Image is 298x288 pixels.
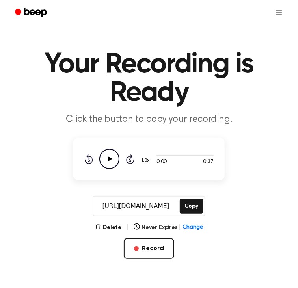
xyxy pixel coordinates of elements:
[179,223,181,232] span: |
[9,50,289,107] h1: Your Recording is Ready
[134,223,203,232] button: Never Expires|Change
[180,199,203,214] button: Copy
[9,113,289,125] p: Click the button to copy your recording.
[203,158,214,166] span: 0:37
[124,238,174,259] button: Record
[141,154,153,167] button: 1.0x
[95,223,121,232] button: Delete
[270,3,289,22] button: Open menu
[9,5,54,20] a: Beep
[156,158,167,166] span: 0:00
[126,223,129,232] span: |
[183,223,203,232] span: Change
